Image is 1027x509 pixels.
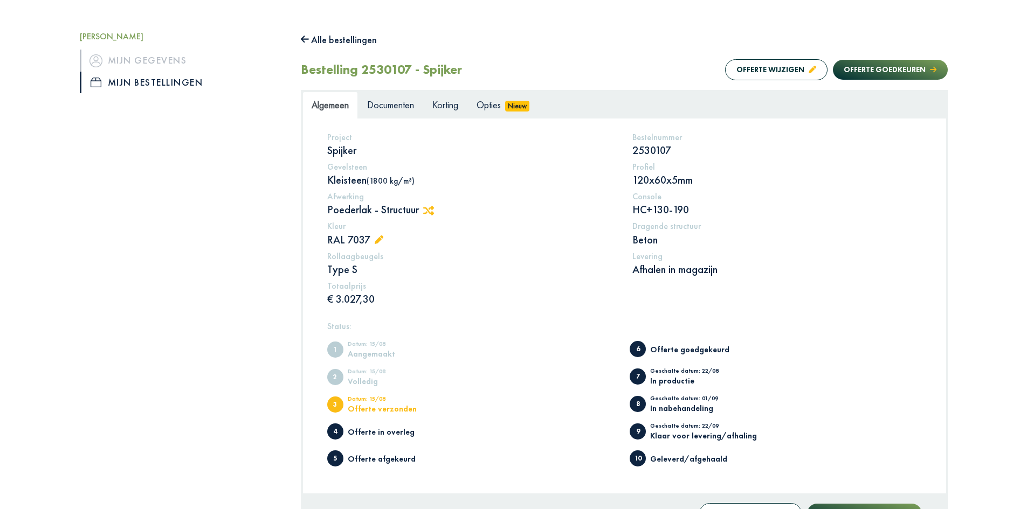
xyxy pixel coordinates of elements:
[630,396,646,412] span: In nabehandeling
[91,78,101,87] img: icon
[348,455,437,463] div: Offerte afgekeurd
[367,99,414,111] span: Documenten
[833,60,947,80] button: Offerte goedkeuren
[632,132,922,142] h5: Bestelnummer
[327,396,343,413] span: Offerte verzonden
[348,368,437,377] div: Datum: 15/08
[632,162,922,172] h5: Profiel
[348,428,437,436] div: Offerte in overleg
[632,221,922,231] h5: Dragende structuur
[301,31,377,48] button: Alle bestellingen
[327,292,617,306] p: € 3.027,30
[632,191,922,201] h5: Console
[327,143,617,157] p: Spijker
[302,92,946,118] ul: Tabs
[632,233,922,247] p: Beton
[327,423,343,440] span: Offerte in overleg
[725,59,828,80] button: Offerte wijzigen
[630,423,646,440] span: Klaar voor levering/afhaling
[80,50,285,71] a: iconMijn gegevens
[505,101,530,111] span: Nieuw
[632,262,922,276] p: Afhalen in magazijn
[348,350,437,358] div: Aangemaakt
[650,368,739,376] div: Geschatte datum: 22/08
[327,369,343,385] span: Volledig
[327,281,617,291] h5: Totaalprijs
[327,251,617,261] h5: Rollaagbeugels
[650,455,739,463] div: Geleverd/afgehaald
[327,321,922,331] h5: Status:
[650,431,757,440] div: Klaar voor levering/afhaling
[630,341,646,357] span: Offerte goedgekeurd
[650,404,739,412] div: In nabehandeling
[632,143,922,157] p: 2530107
[327,173,617,187] p: Kleisteen
[650,423,757,431] div: Geschatte datum: 22/09
[327,162,617,172] h5: Gevelsteen
[80,72,285,93] a: iconMijn bestellingen
[632,203,922,217] p: HC+130-190
[367,176,415,186] span: (1800 kg/m³)
[630,450,646,466] span: Geleverd/afgehaald
[477,99,501,111] span: Opties
[312,99,349,111] span: Algemeen
[327,450,343,466] span: Offerte afgekeurd
[327,341,343,358] span: Aangemaakt
[632,251,922,261] h5: Levering
[432,99,458,111] span: Korting
[630,368,646,385] span: In productie
[327,203,617,217] p: Poederlak - Structuur
[327,233,617,247] p: RAL 7037
[650,345,739,353] div: Offerte goedgekeurd
[650,395,739,404] div: Geschatte datum: 01/09
[348,341,437,350] div: Datum: 15/08
[348,377,437,385] div: Volledig
[89,54,102,67] img: icon
[327,221,617,231] h5: Kleur
[80,31,285,41] h5: [PERSON_NAME]
[301,62,462,78] h2: Bestelling 2530107 - Spijker
[632,173,922,187] p: 120x60x5mm
[650,376,739,385] div: In productie
[348,396,437,405] div: Datum: 15/08
[348,405,437,413] div: Offerte verzonden
[327,191,617,201] h5: Afwerking
[327,132,617,142] h5: Project
[327,262,617,276] p: Type S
